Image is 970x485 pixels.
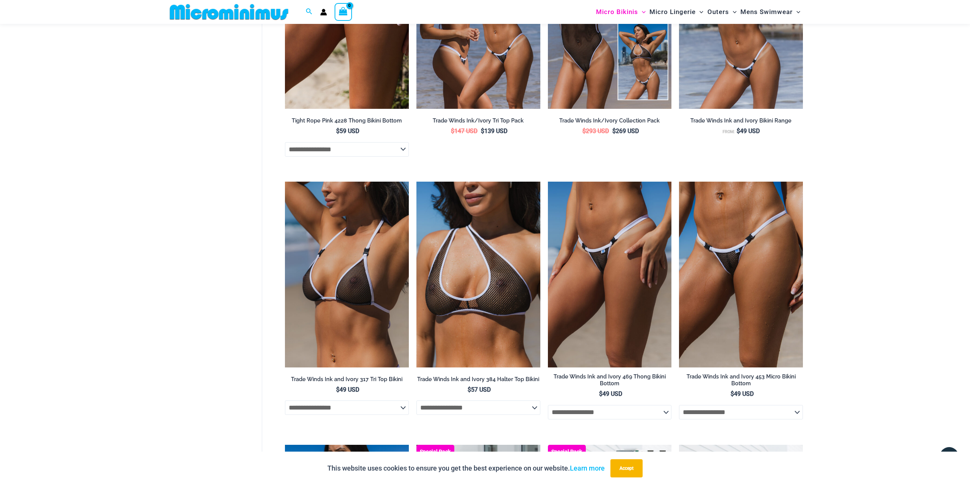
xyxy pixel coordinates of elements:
span: $ [612,127,616,135]
h2: Trade Winds Ink and Ivory 317 Tri Top Bikini [285,376,409,383]
a: Search icon link [306,7,313,17]
span: Menu Toggle [696,2,703,22]
a: Tradewinds Ink and Ivory 469 Thong 01Tradewinds Ink and Ivory 469 Thong 02Tradewinds Ink and Ivor... [548,182,672,367]
a: Account icon link [320,9,327,16]
img: MM SHOP LOGO FLAT [167,3,291,20]
a: Tradewinds Ink and Ivory 317 Tri Top 01Tradewinds Ink and Ivory 317 Tri Top 453 Micro 06Tradewind... [285,182,409,367]
span: Menu Toggle [729,2,737,22]
span: $ [582,127,586,135]
img: Tradewinds Ink and Ivory 317 Tri Top 453 Micro 03 [679,182,803,367]
img: Tradewinds Ink and Ivory 469 Thong 01 [548,182,672,367]
span: $ [336,386,339,393]
span: Micro Bikinis [596,2,638,22]
nav: Site Navigation [593,1,803,23]
bdi: 49 USD [737,127,760,135]
a: Trade Winds Ink and Ivory 384 Halter Top Bikini [416,376,540,386]
span: $ [481,127,484,135]
b: Special Pack Price [548,449,586,459]
img: Tradewinds Ink and Ivory 384 Halter 01 [416,182,540,367]
bdi: 269 USD [612,127,639,135]
a: Trade Winds Ink and Ivory 317 Tri Top Bikini [285,376,409,386]
bdi: 147 USD [451,127,477,135]
a: Micro LingerieMenu ToggleMenu Toggle [648,2,705,22]
a: Trade Winds Ink/Ivory Collection Pack [548,117,672,127]
a: Tradewinds Ink and Ivory 384 Halter 01Tradewinds Ink and Ivory 384 Halter 02Tradewinds Ink and Iv... [416,182,540,367]
a: Learn more [570,464,605,472]
h2: Trade Winds Ink and Ivory 453 Micro Bikini Bottom [679,373,803,387]
bdi: 57 USD [468,386,491,393]
a: Trade Winds Ink/Ivory Tri Top Pack [416,117,540,127]
a: OutersMenu ToggleMenu Toggle [706,2,738,22]
img: Tradewinds Ink and Ivory 317 Tri Top 01 [285,182,409,367]
a: Trade Winds Ink and Ivory 469 Thong Bikini Bottom [548,373,672,390]
span: $ [336,127,339,135]
a: Tight Rope Pink 4228 Thong Bikini Bottom [285,117,409,127]
h2: Trade Winds Ink and Ivory 469 Thong Bikini Bottom [548,373,672,387]
span: From: [723,129,735,134]
h2: Tight Rope Pink 4228 Thong Bikini Bottom [285,117,409,124]
bdi: 49 USD [336,386,359,393]
a: Micro BikinisMenu ToggleMenu Toggle [594,2,648,22]
h2: Trade Winds Ink and Ivory 384 Halter Top Bikini [416,376,540,383]
span: Micro Lingerie [649,2,696,22]
span: Mens Swimwear [740,2,793,22]
h2: Trade Winds Ink/Ivory Collection Pack [548,117,672,124]
span: $ [737,127,740,135]
a: Trade Winds Ink and Ivory Bikini Range [679,117,803,127]
span: Outers [707,2,729,22]
a: View Shopping Cart, empty [335,3,352,20]
span: $ [451,127,454,135]
button: Accept [610,459,643,477]
bdi: 49 USD [731,390,754,397]
h2: Trade Winds Ink/Ivory Tri Top Pack [416,117,540,124]
bdi: 139 USD [481,127,507,135]
span: $ [731,390,734,397]
bdi: 49 USD [599,390,622,397]
a: Mens SwimwearMenu ToggleMenu Toggle [738,2,802,22]
a: Tradewinds Ink and Ivory 317 Tri Top 453 Micro 03Tradewinds Ink and Ivory 317 Tri Top 453 Micro 0... [679,182,803,367]
a: Trade Winds Ink and Ivory 453 Micro Bikini Bottom [679,373,803,390]
bdi: 293 USD [582,127,609,135]
p: This website uses cookies to ensure you get the best experience on our website. [327,463,605,474]
span: $ [468,386,471,393]
b: Special Pack Price [416,449,454,459]
span: Menu Toggle [793,2,800,22]
bdi: 59 USD [336,127,359,135]
h2: Trade Winds Ink and Ivory Bikini Range [679,117,803,124]
span: $ [599,390,602,397]
span: Menu Toggle [638,2,646,22]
